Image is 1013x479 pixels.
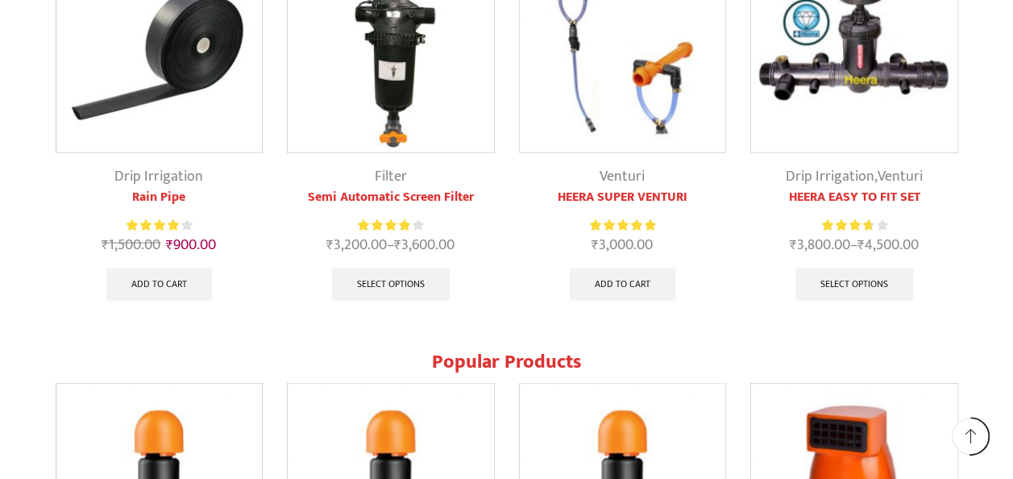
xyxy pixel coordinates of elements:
[332,269,450,301] a: Select options for “Semi Automatic Screen Filter”
[790,233,850,257] bdi: 3,800.00
[592,233,599,257] span: ₹
[786,165,874,189] a: Drip Irrigation
[600,165,645,189] a: Venturi
[857,233,919,257] bdi: 4,500.00
[114,165,203,189] a: Drip Irrigation
[795,269,913,301] a: Select options for “HEERA EASY TO FIT SET”
[857,233,865,257] span: ₹
[102,233,160,257] bdi: 1,500.00
[750,188,958,207] a: HEERA EASY TO FIT SET
[394,233,455,257] bdi: 3,600.00
[166,233,216,257] bdi: 900.00
[287,235,495,256] span: –
[56,188,264,207] a: Rain Pipe
[358,217,423,234] div: Rated 3.92 out of 5
[590,217,655,234] span: Rated out of 5
[394,233,401,257] span: ₹
[375,165,407,189] a: Filter
[432,346,582,378] span: Popular Products
[326,233,334,257] span: ₹
[790,233,797,257] span: ₹
[821,217,886,234] div: Rated 3.83 out of 5
[358,217,409,234] span: Rated out of 5
[106,269,212,301] a: Add to cart: “Rain Pipe”
[821,217,871,234] span: Rated out of 5
[519,188,727,207] a: HEERA SUPER VENTURI
[750,166,958,188] div: ,
[127,217,181,234] span: Rated out of 5
[878,165,923,189] a: Venturi
[287,188,495,207] a: Semi Automatic Screen Filter
[590,217,655,234] div: Rated 5.00 out of 5
[592,233,653,257] bdi: 3,000.00
[127,217,192,234] div: Rated 4.13 out of 5
[570,269,675,301] a: Add to cart: “HEERA SUPER VENTURI”
[750,235,958,256] span: –
[102,233,109,257] span: ₹
[326,233,387,257] bdi: 3,200.00
[166,233,173,257] span: ₹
